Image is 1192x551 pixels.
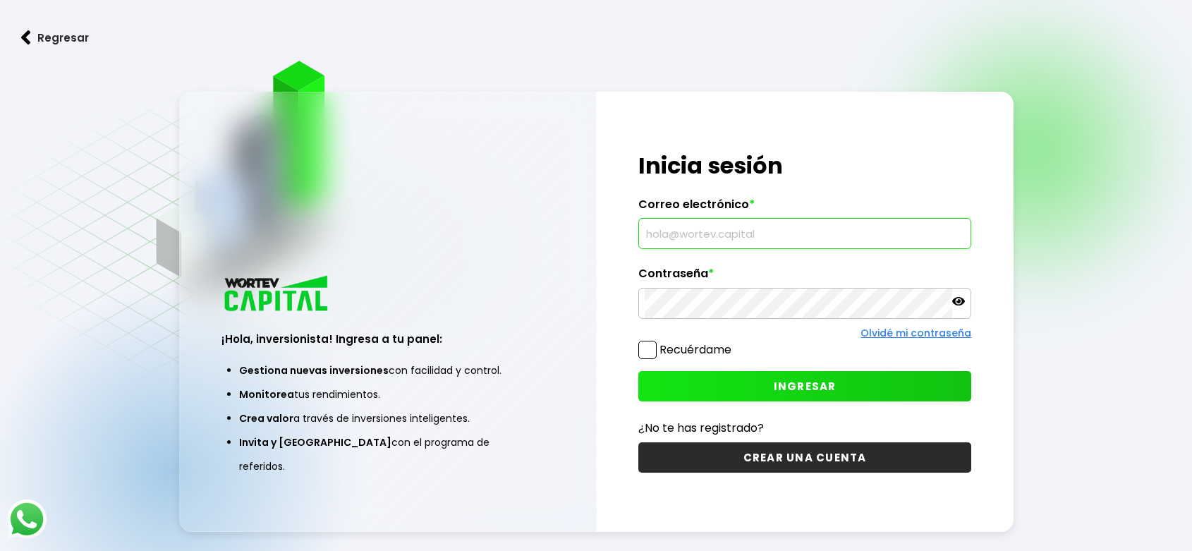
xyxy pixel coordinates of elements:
img: logo_wortev_capital [221,274,333,315]
h1: Inicia sesión [638,149,971,183]
h3: ¡Hola, inversionista! Ingresa a tu panel: [221,331,554,347]
span: Crea valor [239,411,293,425]
img: logos_whatsapp-icon.242b2217.svg [7,499,47,539]
a: ¿No te has registrado?CREAR UNA CUENTA [638,419,971,473]
li: tus rendimientos. [239,382,537,406]
label: Correo electrónico [638,198,971,219]
label: Recuérdame [659,341,731,358]
input: hola@wortev.capital [645,219,965,248]
p: ¿No te has registrado? [638,419,971,437]
span: Invita y [GEOGRAPHIC_DATA] [239,435,391,449]
li: con facilidad y control. [239,358,537,382]
button: INGRESAR [638,371,971,401]
img: flecha izquierda [21,30,31,45]
button: CREAR UNA CUENTA [638,442,971,473]
label: Contraseña [638,267,971,288]
span: INGRESAR [774,379,837,394]
span: Monitorea [239,387,294,401]
a: Olvidé mi contraseña [860,326,971,340]
li: con el programa de referidos. [239,430,537,478]
span: Gestiona nuevas inversiones [239,363,389,377]
li: a través de inversiones inteligentes. [239,406,537,430]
